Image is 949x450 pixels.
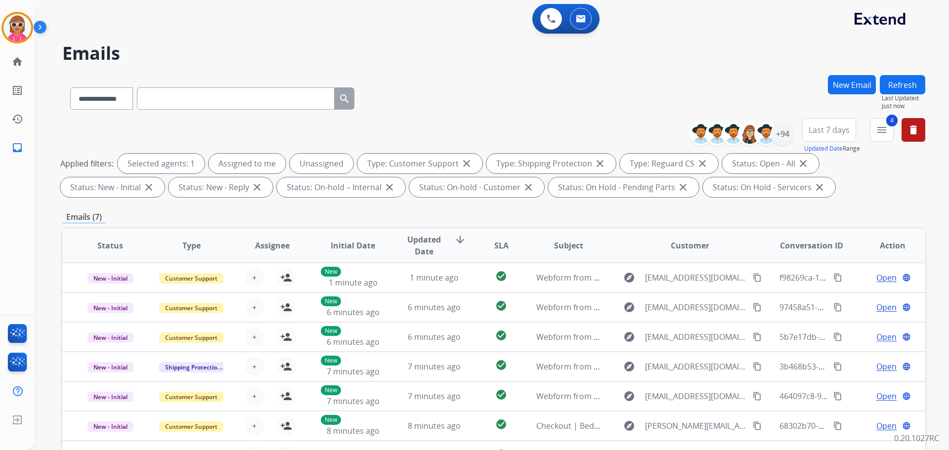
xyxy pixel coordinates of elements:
span: [EMAIL_ADDRESS][DOMAIN_NAME] [645,361,747,372]
span: Customer Support [159,392,223,402]
span: Conversation ID [780,240,843,251]
span: Customer Support [159,332,223,343]
mat-icon: person_add [280,420,292,432]
span: f98269ca-1fa0-4a79-8011-f7c5ddb588b6 [779,272,927,283]
div: Status: Open - All [722,154,819,173]
mat-icon: content_copy [753,273,762,282]
span: + [252,272,257,284]
button: + [245,327,264,347]
mat-icon: language [902,362,911,371]
mat-icon: check_circle [495,329,507,341]
span: 8 minutes ago [327,425,380,436]
span: New - Initial [87,421,133,432]
span: Open [876,361,897,372]
mat-icon: check_circle [495,418,507,430]
mat-icon: content_copy [753,421,762,430]
mat-icon: close [461,158,473,169]
span: 6 minutes ago [408,331,461,342]
span: + [252,361,257,372]
span: SLA [494,240,509,251]
mat-icon: menu [876,124,888,136]
span: 7 minutes ago [408,361,461,372]
mat-icon: list_alt [11,84,23,96]
span: Webform from [PERSON_NAME][EMAIL_ADDRESS][DOMAIN_NAME] on [DATE] [536,391,821,402]
div: Status: New - Initial [60,177,165,197]
mat-icon: person_add [280,331,292,343]
span: New - Initial [87,303,133,313]
div: Status: On-hold - Customer [409,177,544,197]
mat-icon: check_circle [495,359,507,371]
span: 1 minute ago [410,272,459,283]
mat-icon: content_copy [833,332,842,341]
span: Initial Date [331,240,375,251]
mat-icon: content_copy [753,332,762,341]
div: Type: Shipping Protection [486,154,616,173]
span: Last 7 days [809,128,850,132]
span: New - Initial [87,362,133,372]
span: Open [876,272,897,284]
span: [EMAIL_ADDRESS][DOMAIN_NAME] [645,301,747,313]
h2: Emails [62,43,925,63]
span: [EMAIL_ADDRESS][DOMAIN_NAME] [645,390,747,402]
mat-icon: person_add [280,361,292,372]
p: New [321,326,341,336]
span: Customer [671,240,709,251]
button: + [245,416,264,436]
span: [PERSON_NAME][EMAIL_ADDRESS][PERSON_NAME][DOMAIN_NAME] [645,420,747,432]
mat-icon: inbox [11,142,23,154]
mat-icon: language [902,421,911,430]
p: New [321,267,341,277]
mat-icon: close [251,181,263,193]
p: Emails (7) [62,211,106,223]
span: Webform from [EMAIL_ADDRESS][DOMAIN_NAME] on [DATE] [536,272,760,283]
span: Customer Support [159,421,223,432]
span: 7 minutes ago [327,396,380,407]
span: 7 minutes ago [327,366,380,377]
button: New Email [828,75,876,94]
p: New [321,415,341,425]
span: 3b468b53-1fe0-4da6-b17b-e89bafa2b13d [779,361,932,372]
div: Unassigned [290,154,353,173]
mat-icon: arrow_downward [454,234,466,245]
span: 6 minutes ago [327,307,380,318]
span: Last Updated: [882,94,925,102]
mat-icon: person_add [280,272,292,284]
mat-icon: check_circle [495,389,507,401]
mat-icon: person_add [280,390,292,402]
span: Webform from [EMAIL_ADDRESS][DOMAIN_NAME] on [DATE] [536,302,760,313]
img: avatar [3,14,31,41]
button: + [245,386,264,406]
mat-icon: content_copy [833,392,842,401]
button: + [245,297,264,317]
mat-icon: close [522,181,534,193]
p: New [321,356,341,366]
button: Updated Date [804,145,843,153]
p: New [321,385,341,395]
span: 4 [886,115,898,126]
span: 7 minutes ago [408,391,461,402]
mat-icon: explore [623,420,635,432]
button: 4 [870,118,894,142]
span: Customer Support [159,273,223,284]
mat-icon: content_copy [753,362,762,371]
span: 6 minutes ago [408,302,461,313]
span: Subject [554,240,583,251]
div: Type: Customer Support [357,154,482,173]
p: 0.20.1027RC [894,432,939,444]
mat-icon: close [797,158,809,169]
mat-icon: explore [623,390,635,402]
mat-icon: content_copy [833,362,842,371]
span: New - Initial [87,332,133,343]
span: Shipping Protection [159,362,227,372]
span: 97458a51-6998-49c7-8687-46c49d89da06 [779,302,932,313]
mat-icon: close [384,181,395,193]
button: Refresh [880,75,925,94]
span: + [252,331,257,343]
button: + [245,268,264,287]
div: Assigned to me [209,154,286,173]
span: Updated Date [402,234,447,257]
mat-icon: content_copy [833,303,842,312]
mat-icon: content_copy [833,273,842,282]
mat-icon: close [814,181,825,193]
mat-icon: close [594,158,606,169]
